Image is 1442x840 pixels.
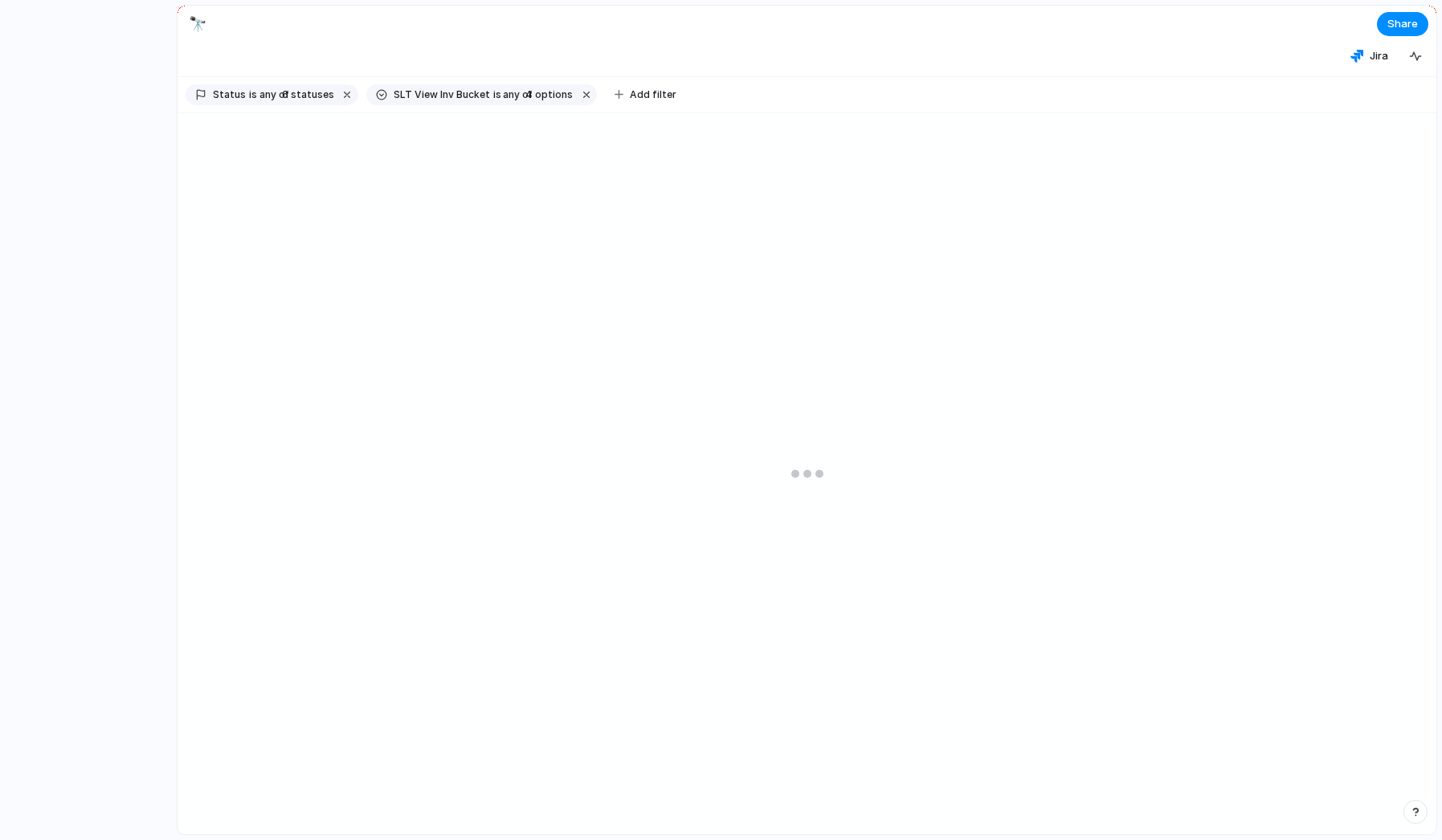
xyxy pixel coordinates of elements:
[490,86,536,104] button: isany of
[277,88,291,100] span: 6
[630,88,676,102] span: Add filter
[277,88,334,102] span: statuses
[246,86,292,104] button: isany of
[501,88,533,102] span: any of
[1377,12,1428,36] button: Share
[257,88,288,102] span: any of
[249,88,257,102] span: is
[213,88,246,102] span: Status
[521,88,535,100] span: 4
[533,86,576,104] button: 4 options
[1370,48,1388,64] span: Jira
[1344,44,1395,68] button: Jira
[185,11,210,37] button: 🔭
[605,84,686,106] button: Add filter
[189,13,206,35] div: 🔭
[1387,16,1418,32] span: Share
[394,88,490,102] span: SLT View Inv Bucket
[493,88,501,102] span: is
[521,88,573,102] span: options
[290,86,337,104] button: 6 statuses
